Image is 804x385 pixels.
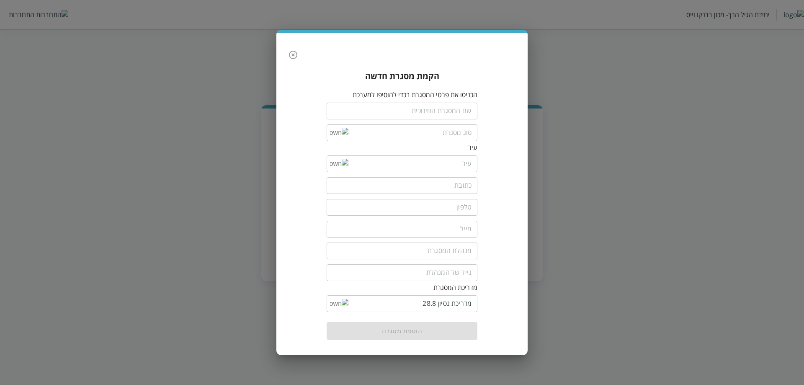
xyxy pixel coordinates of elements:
input: טלפון [327,199,477,216]
img: down [330,159,348,168]
input: מייל [327,221,477,238]
input: סוג מסגרת [348,124,472,141]
input: שם המסגרת החינוכית [327,103,477,119]
div: מדריכת המסגרת [327,283,477,292]
p: הכניסו את פרטי המסגרת בכדי להוסיפו למערכת [327,90,477,99]
img: down [330,128,348,137]
input: עיר [348,155,472,172]
h3: הקמת מסגרת חדשה [292,70,512,82]
input: מנהלת המסגרת [327,243,477,259]
div: עיר [327,143,477,152]
img: down [330,299,348,308]
input: נייד של המנהלת [327,264,477,281]
input: מדריכת המסגרת [348,295,472,312]
input: כתובת [327,177,477,194]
